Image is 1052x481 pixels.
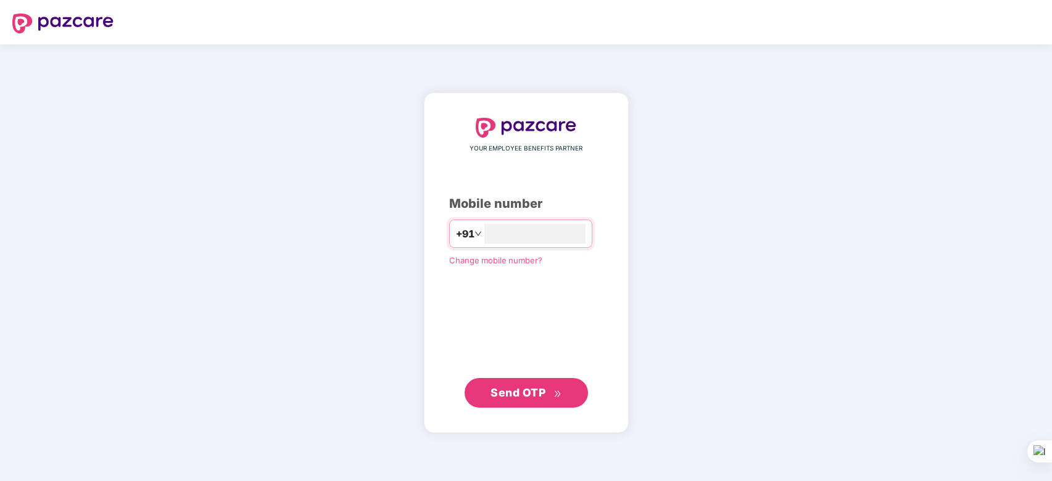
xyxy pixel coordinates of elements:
[449,194,603,213] div: Mobile number
[553,390,561,398] span: double-right
[12,14,114,33] img: logo
[449,255,542,265] a: Change mobile number?
[470,144,582,154] span: YOUR EMPLOYEE BENEFITS PARTNER
[456,226,474,242] span: +91
[476,118,577,138] img: logo
[491,386,545,399] span: Send OTP
[474,230,482,237] span: down
[465,378,588,408] button: Send OTPdouble-right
